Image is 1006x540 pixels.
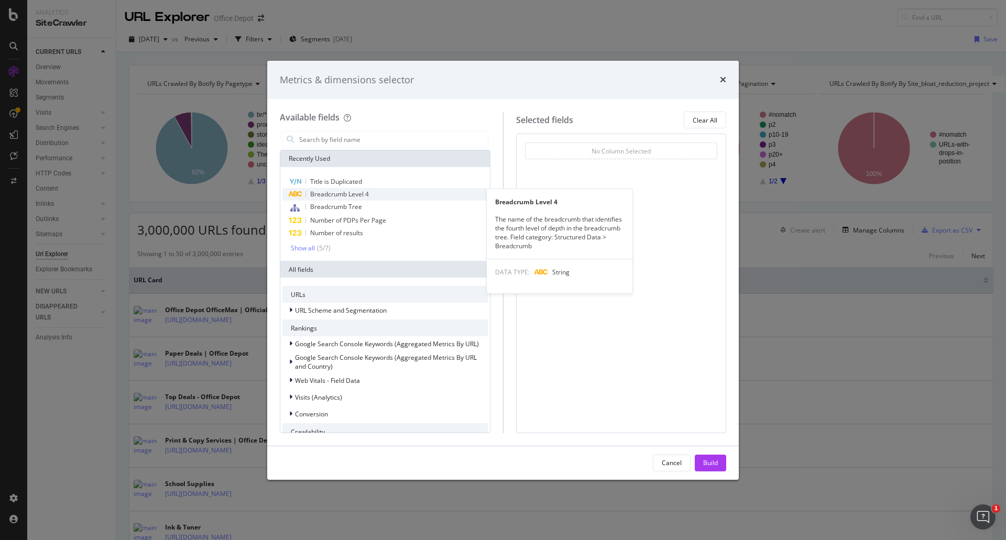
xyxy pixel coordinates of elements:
div: Cancel [662,458,682,467]
div: Rankings [282,319,488,336]
span: Title is Duplicated [310,177,362,186]
span: DATA TYPE: [495,268,530,277]
span: Number of results [310,228,363,237]
span: Google Search Console Keywords (Aggregated Metrics By URL) [295,339,479,348]
div: Available fields [280,112,340,123]
span: Conversion [295,410,328,418]
div: No Column Selected [592,147,651,156]
span: URL Scheme and Segmentation [295,306,387,315]
button: Cancel [653,455,691,471]
div: ( 5 / 7 ) [315,244,331,252]
span: String [552,268,570,277]
button: Build [695,455,726,471]
div: URLs [282,286,488,303]
span: Breadcrumb Level 4 [310,190,369,199]
iframe: Intercom live chat [970,504,996,530]
div: times [720,73,726,87]
div: Show all [291,245,315,252]
span: Google Search Console Keywords (Aggregated Metrics By URL and Country) [295,353,477,371]
span: Breadcrumb Tree [310,202,362,211]
div: The name of the breadcrumb that identifies the fourth level of depth in the breadcrumb tree. Fiel... [487,215,632,251]
button: Clear All [684,112,726,128]
div: Selected fields [516,114,573,126]
div: Build [703,458,718,467]
div: Crawlability [282,423,488,440]
span: Number of PDPs Per Page [310,216,386,225]
div: Breadcrumb Level 4 [487,197,632,206]
div: modal [267,61,739,480]
div: Clear All [693,116,717,125]
span: 1 [992,504,1000,513]
div: All fields [280,261,490,278]
span: Visits (Analytics) [295,393,342,402]
input: Search by field name [298,131,488,147]
div: Recently Used [280,150,490,167]
span: Web Vitals - Field Data [295,376,360,385]
div: Metrics & dimensions selector [280,73,414,87]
